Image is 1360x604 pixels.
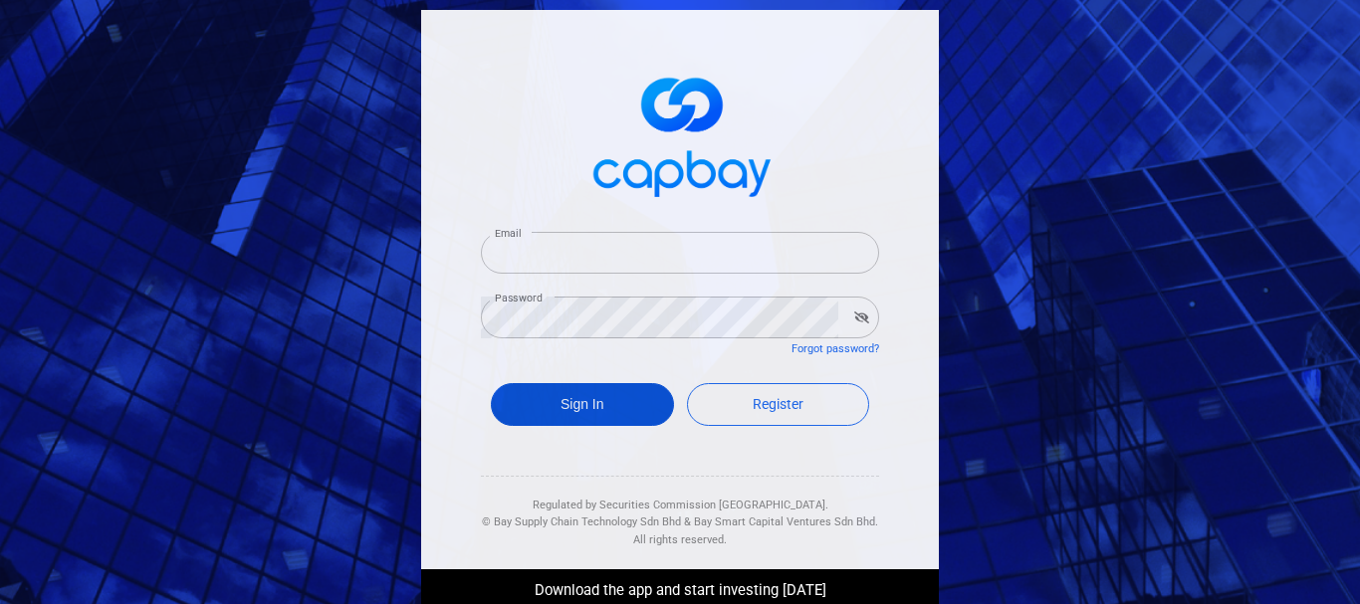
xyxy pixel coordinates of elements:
[481,477,879,549] div: Regulated by Securities Commission [GEOGRAPHIC_DATA]. & All rights reserved.
[495,291,543,305] label: Password
[495,226,521,241] label: Email
[753,396,803,412] span: Register
[694,515,878,528] span: Bay Smart Capital Ventures Sdn Bhd.
[491,383,674,426] button: Sign In
[687,383,870,426] a: Register
[792,342,879,355] a: Forgot password?
[406,569,954,603] div: Download the app and start investing [DATE]
[580,60,780,208] img: logo
[482,515,681,528] span: © Bay Supply Chain Technology Sdn Bhd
